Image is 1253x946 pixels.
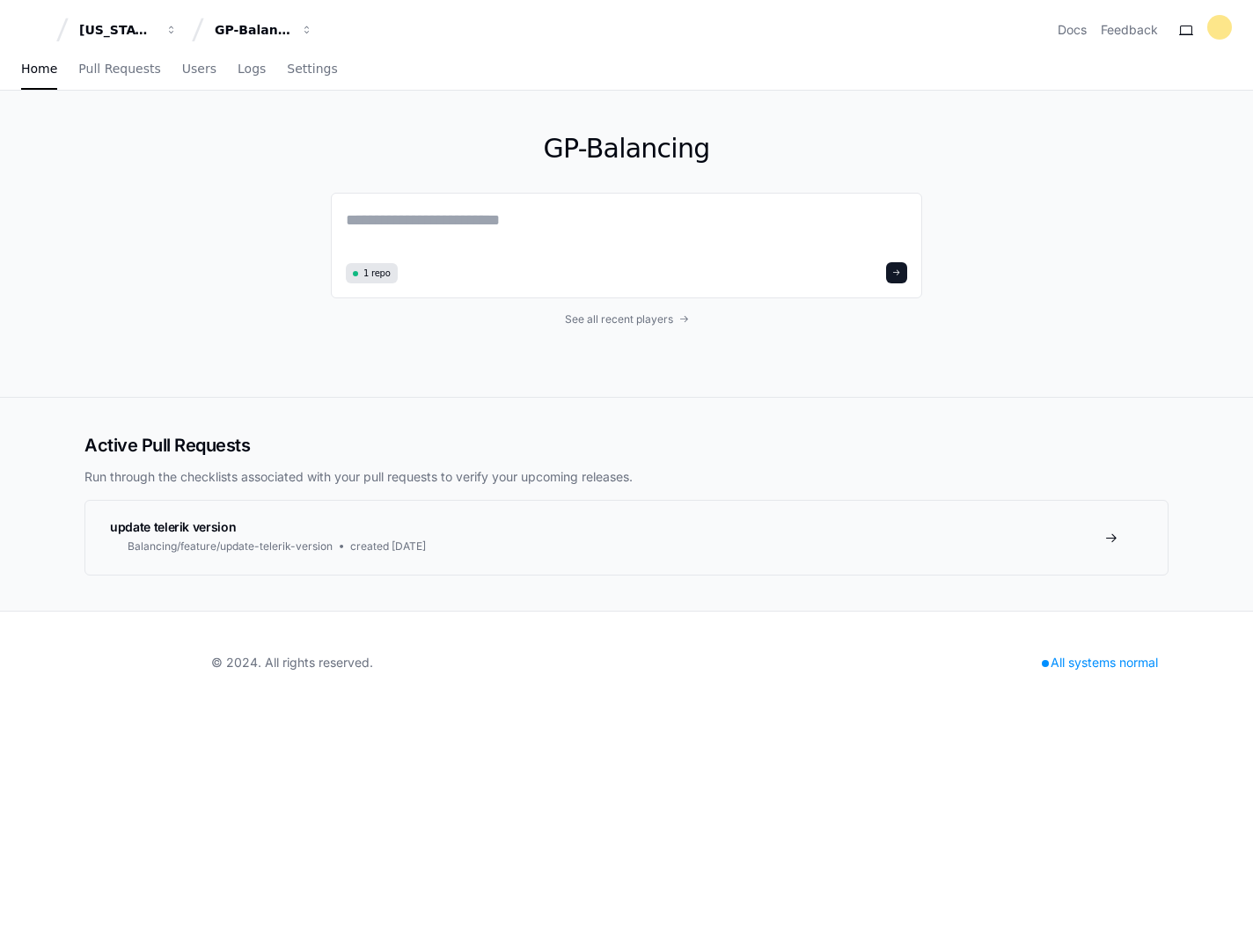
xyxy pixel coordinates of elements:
[78,63,160,74] span: Pull Requests
[1058,21,1087,39] a: Docs
[1031,650,1169,675] div: All systems normal
[211,654,373,671] div: © 2024. All rights reserved.
[84,468,1169,486] p: Run through the checklists associated with your pull requests to verify your upcoming releases.
[215,21,290,39] div: GP-Balancing
[182,49,216,90] a: Users
[331,133,922,165] h1: GP-Balancing
[182,63,216,74] span: Users
[84,433,1169,458] h2: Active Pull Requests
[78,49,160,90] a: Pull Requests
[287,49,337,90] a: Settings
[128,539,333,554] span: Balancing/feature/update-telerik-version
[238,49,266,90] a: Logs
[85,501,1168,575] a: update telerik versionBalancing/feature/update-telerik-versioncreated [DATE]
[350,539,426,554] span: created [DATE]
[110,519,236,534] span: update telerik version
[238,63,266,74] span: Logs
[363,267,391,280] span: 1 repo
[21,49,57,90] a: Home
[287,63,337,74] span: Settings
[21,63,57,74] span: Home
[331,312,922,326] a: See all recent players
[79,21,155,39] div: [US_STATE] Pacific
[1101,21,1158,39] button: Feedback
[72,14,185,46] button: [US_STATE] Pacific
[208,14,320,46] button: GP-Balancing
[565,312,673,326] span: See all recent players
